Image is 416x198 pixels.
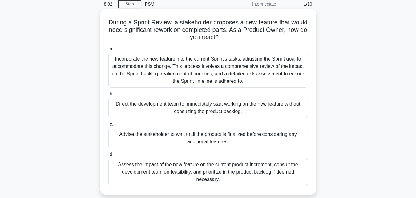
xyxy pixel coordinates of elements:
a: Stop [118,0,141,8]
div: Direct the development team to immediately start working on the new feature without consulting th... [108,98,308,118]
div: Advise the stakeholder to wait until the product is finalized before considering any additional f... [108,128,308,148]
h5: During a Sprint Review, a stakeholder proposes a new feature that would need significant rework o... [108,19,309,41]
span: b. [110,91,114,96]
div: Incorporate the new feature into the current Sprint's tasks, adjusting the Sprint goal to accommo... [108,53,308,88]
div: Assess the impact of the new feature on the current product increment, consult the development te... [108,158,308,186]
span: c. [110,121,113,127]
span: d. [110,152,114,157]
span: a. [110,46,114,51]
